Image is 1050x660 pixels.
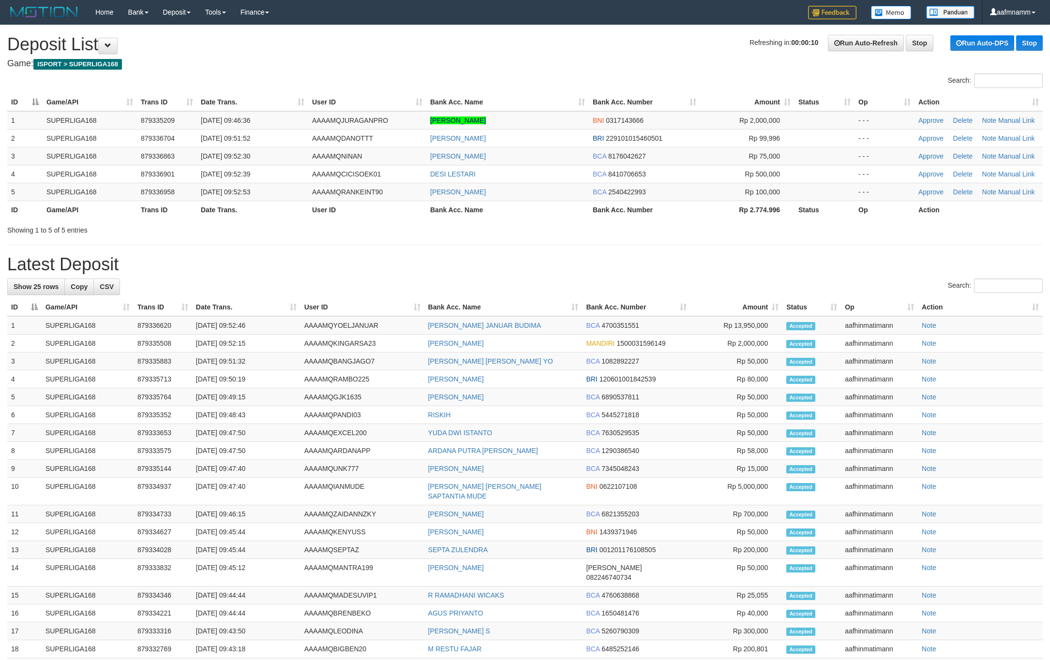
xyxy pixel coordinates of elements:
td: Rp 2,000,000 [690,335,782,352]
th: Game/API: activate to sort column ascending [43,93,137,111]
td: aafhinmatimann [841,370,918,388]
a: [PERSON_NAME] [428,393,484,401]
a: M RESTU FAJAR [428,645,481,653]
td: SUPERLIGA168 [42,388,134,406]
td: AAAAMQGJK1635 [300,388,424,406]
td: Rp 80,000 [690,370,782,388]
a: [PERSON_NAME] [PERSON_NAME] SAPTANTIA MUDE [428,483,541,500]
span: 879336901 [141,170,175,178]
td: 1 [7,111,43,130]
span: Rp 2,000,000 [739,117,780,124]
a: AGUS PRIYANTO [428,609,483,617]
td: 879334627 [134,523,192,541]
a: Note [922,528,936,536]
span: [DATE] 09:52:39 [201,170,250,178]
td: 2 [7,335,42,352]
td: Rp 50,000 [690,406,782,424]
td: AAAAMQRAMBO225 [300,370,424,388]
td: aafhinmatimann [841,478,918,505]
td: 7 [7,424,42,442]
th: Action: activate to sort column ascending [915,93,1043,111]
th: Bank Acc. Name: activate to sort column ascending [426,93,589,111]
a: [PERSON_NAME] [430,117,486,124]
td: aafhinmatimann [841,388,918,406]
th: Rp 2.774.996 [700,201,795,219]
td: [DATE] 09:52:46 [192,316,300,335]
a: [PERSON_NAME] [428,510,484,518]
a: Note [922,564,936,572]
a: [PERSON_NAME] [428,564,484,572]
span: MANDIRI [586,339,615,347]
td: 879333575 [134,442,192,460]
strong: 00:00:10 [791,39,818,46]
a: Delete [953,188,973,196]
a: Delete [953,170,973,178]
td: 879335883 [134,352,192,370]
td: 879335508 [134,335,192,352]
span: Copy 1500031596149 to clipboard [616,339,665,347]
span: [DATE] 09:46:36 [201,117,250,124]
a: Run Auto-Refresh [828,35,904,51]
td: 9 [7,460,42,478]
a: Note [922,447,936,455]
td: Rp 50,000 [690,523,782,541]
a: Stop [906,35,933,51]
span: Copy 1439371946 to clipboard [600,528,637,536]
td: SUPERLIGA168 [42,335,134,352]
a: Approve [918,170,944,178]
td: 12 [7,523,42,541]
td: [DATE] 09:47:50 [192,424,300,442]
td: 1 [7,316,42,335]
td: 10 [7,478,42,505]
a: Note [982,152,997,160]
td: [DATE] 09:45:44 [192,541,300,559]
a: Note [982,117,997,124]
a: Approve [918,188,944,196]
td: AAAAMQKINGARSA23 [300,335,424,352]
span: Accepted [786,528,815,537]
span: BNI [586,483,597,490]
td: AAAAMQARDANAPP [300,442,424,460]
td: 3 [7,147,43,165]
a: Approve [918,117,944,124]
td: AAAAMQSEPTAZ [300,541,424,559]
th: ID [7,201,43,219]
a: Note [982,134,997,142]
a: ARDANA PUTRA [PERSON_NAME] [428,447,538,455]
span: Accepted [786,511,815,519]
span: Copy 2540422993 to clipboard [608,188,646,196]
span: BCA [593,170,606,178]
td: aafhinmatimann [841,406,918,424]
td: SUPERLIGA168 [43,147,137,165]
td: - - - [855,183,915,201]
th: Bank Acc. Number [589,201,700,219]
td: Rp 50,000 [690,352,782,370]
td: [DATE] 09:47:40 [192,460,300,478]
th: User ID: activate to sort column ascending [300,298,424,316]
th: Game/API [43,201,137,219]
a: Delete [953,134,973,142]
td: SUPERLIGA168 [42,541,134,559]
span: Accepted [786,546,815,555]
span: Copy 6890537811 to clipboard [601,393,639,401]
a: Note [922,322,936,329]
a: Note [922,357,936,365]
td: SUPERLIGA168 [42,442,134,460]
td: Rp 700,000 [690,505,782,523]
span: AAAAMQDANOTTT [312,134,373,142]
td: SUPERLIGA168 [42,370,134,388]
a: Note [922,483,936,490]
td: AAAAMQEXCEL200 [300,424,424,442]
th: Bank Acc. Name: activate to sort column ascending [424,298,583,316]
td: [DATE] 09:45:44 [192,523,300,541]
td: 11 [7,505,42,523]
span: Show 25 rows [14,283,59,291]
td: 4 [7,165,43,183]
td: 879334937 [134,478,192,505]
td: - - - [855,111,915,130]
span: CSV [100,283,114,291]
th: Date Trans.: activate to sort column ascending [192,298,300,316]
span: BCA [586,411,600,419]
td: 879335144 [134,460,192,478]
th: Status: activate to sort column ascending [795,93,855,111]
